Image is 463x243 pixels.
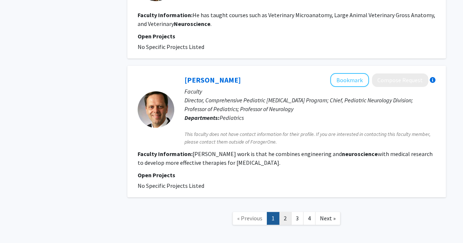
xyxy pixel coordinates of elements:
[138,32,436,41] p: Open Projects
[184,96,436,113] p: Director, Comprehensive Pediatric [MEDICAL_DATA] Program; Chief, Pediatric Neurology Division; Pr...
[320,214,336,222] span: Next »
[127,205,446,234] nav: Page navigation
[372,73,428,87] button: Compose Request to Paul Carney
[5,210,31,238] iframe: Chat
[315,212,340,225] a: Next
[237,214,262,222] span: « Previous
[138,150,193,157] b: Faculty Information:
[184,130,436,146] span: This faculty does not have contact information for their profile. If you are interested in contac...
[184,114,220,121] b: Departments:
[138,182,204,189] span: No Specific Projects Listed
[342,150,378,157] b: neuroscience
[220,114,244,121] span: Pediatrics
[174,20,210,27] b: Neuroscience
[232,212,267,225] a: Previous Page
[138,171,436,179] p: Open Projects
[184,75,241,84] a: [PERSON_NAME]
[138,11,193,19] b: Faculty Information:
[291,212,303,225] a: 3
[138,43,204,50] span: No Specific Projects Listed
[303,212,315,225] a: 4
[138,150,433,166] fg-read-more: [PERSON_NAME] work is that he combines engineering and with medical research to develop more effe...
[267,212,279,225] a: 1
[184,87,436,96] p: Faculty
[279,212,291,225] a: 2
[430,77,436,83] div: More information
[330,73,369,87] button: Add Paul Carney to Bookmarks
[138,11,435,27] fg-read-more: He has taught courses such as Veterinary Microanatomy, Large Animal Veterinary Gross Anatomy, and...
